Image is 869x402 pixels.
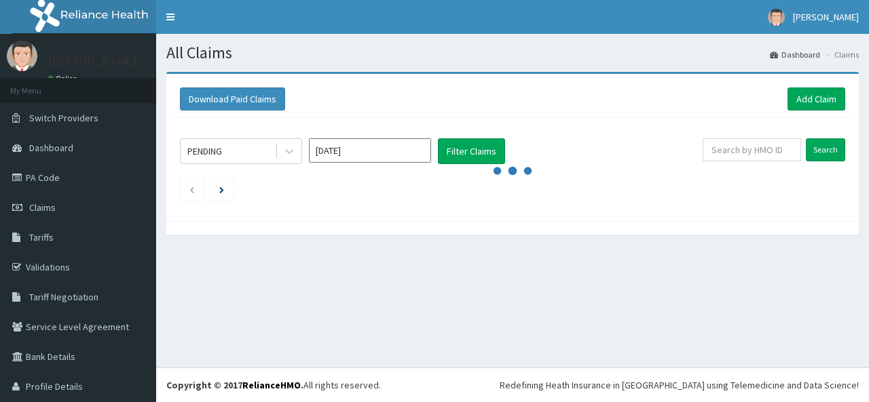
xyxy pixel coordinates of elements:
[768,9,785,26] img: User Image
[492,150,533,191] svg: audio-loading
[156,367,869,402] footer: All rights reserved.
[806,138,845,161] input: Search
[29,291,98,303] span: Tariff Negotiation
[29,201,56,214] span: Claims
[29,231,54,243] span: Tariffs
[770,49,820,60] a: Dashboard
[29,142,73,154] span: Dashboard
[166,379,303,391] strong: Copyright © 2017 .
[500,378,859,392] div: Redefining Heath Insurance in [GEOGRAPHIC_DATA] using Telemedicine and Data Science!
[166,44,859,62] h1: All Claims
[219,183,224,195] a: Next page
[242,379,301,391] a: RelianceHMO
[48,74,80,83] a: Online
[29,112,98,124] span: Switch Providers
[48,55,136,67] p: [PERSON_NAME]
[793,11,859,23] span: [PERSON_NAME]
[703,138,801,161] input: Search by HMO ID
[788,87,845,110] a: Add Claim
[180,87,285,110] button: Download Paid Claims
[7,41,37,71] img: User Image
[309,138,431,163] input: Select Month and Year
[821,49,859,60] li: Claims
[438,138,505,164] button: Filter Claims
[187,144,222,158] div: PENDING
[189,183,195,195] a: Previous page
